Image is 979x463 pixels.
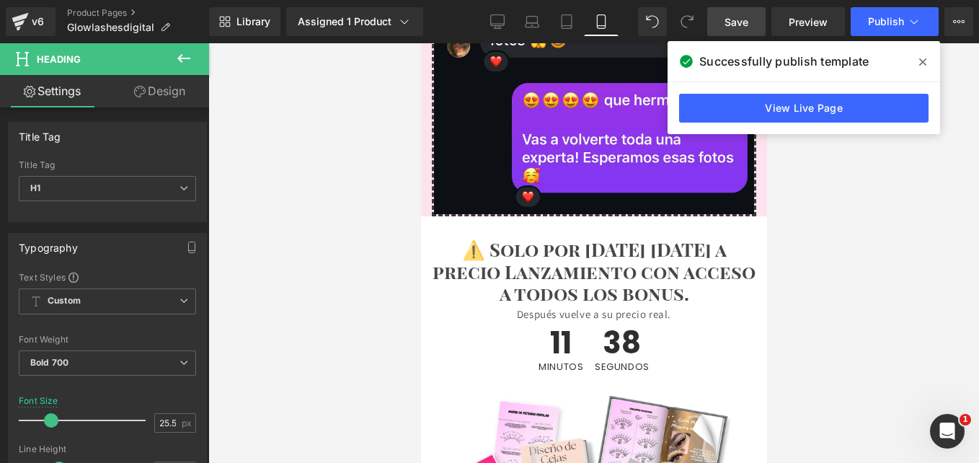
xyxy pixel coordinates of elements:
span: Publish [868,16,904,27]
span: Después vuelve a su precio real. [96,264,250,278]
button: More [944,7,973,36]
span: Heading [37,53,81,65]
div: Title Tag [19,123,61,143]
span: Save [725,14,748,30]
a: v6 [6,7,56,36]
button: Publish [851,7,939,36]
span: Successfully publish template [699,53,869,70]
span: ⚠️ Solo por [DATE] [DATE] a precio Lanzamiento con acceso a todos los bonus. [12,193,335,262]
span: px [182,418,194,428]
div: Font Size [19,396,58,406]
span: Library [236,15,270,28]
button: Redo [673,7,701,36]
a: View Live Page [679,94,929,123]
a: Laptop [515,7,549,36]
a: Preview [771,7,845,36]
div: Typography [19,234,78,254]
span: Segundos [174,319,229,328]
a: Design [107,75,212,107]
span: Preview [789,14,828,30]
b: H1 [30,182,40,193]
span: 11 [118,285,162,319]
div: Text Styles [19,271,196,283]
span: Glowlashesdigital [67,22,154,33]
div: Title Tag [19,160,196,170]
a: New Library [209,7,280,36]
a: Product Pages [67,7,209,19]
span: 38 [174,285,229,319]
span: 1 [960,414,971,425]
div: v6 [29,12,47,31]
a: Tablet [549,7,584,36]
b: Bold 700 [30,357,68,368]
span: Minutos [118,319,162,328]
div: Font Weight [19,335,196,345]
div: Assigned 1 Product [298,14,412,29]
b: Custom [48,295,81,307]
button: Undo [638,7,667,36]
a: Mobile [584,7,619,36]
div: Line Height [19,444,196,454]
a: Desktop [480,7,515,36]
iframe: Intercom live chat [930,414,965,449]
